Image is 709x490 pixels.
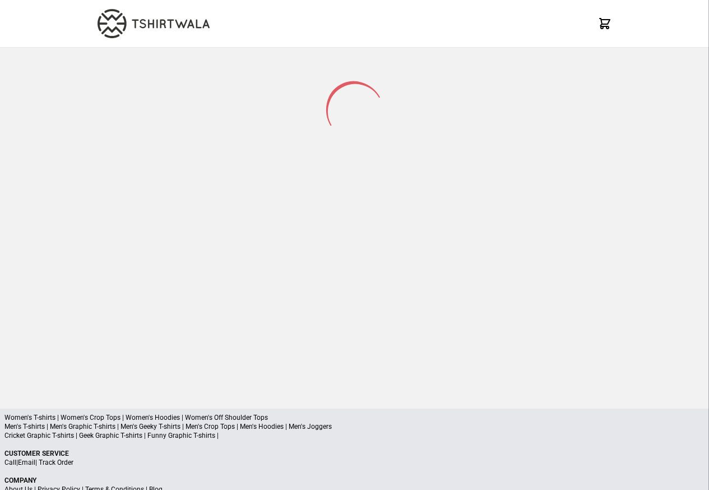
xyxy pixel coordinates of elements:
a: Track Order [39,459,73,466]
p: Men's T-shirts | Men's Graphic T-shirts | Men's Geeky T-shirts | Men's Crop Tops | Men's Hoodies ... [4,422,705,431]
p: Cricket Graphic T-shirts | Geek Graphic T-shirts | Funny Graphic T-shirts | [4,431,705,440]
p: Customer Service [4,449,705,458]
a: Call [4,459,16,466]
p: | | [4,458,705,467]
a: Email [18,459,35,466]
p: Company [4,476,705,485]
img: TW-LOGO-400-104.png [98,9,210,38]
p: Women's T-shirts | Women's Crop Tops | Women's Hoodies | Women's Off Shoulder Tops [4,413,705,422]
